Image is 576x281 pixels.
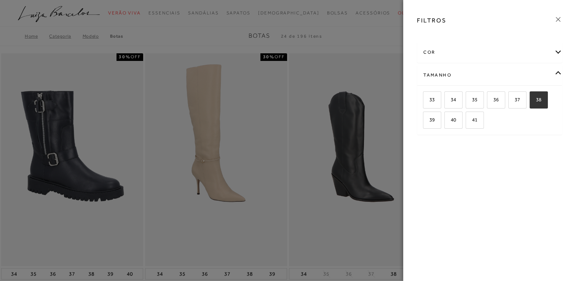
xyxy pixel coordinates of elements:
[507,97,515,105] input: 37
[422,117,429,125] input: 39
[486,97,493,105] input: 36
[464,97,472,105] input: 35
[424,97,435,102] span: 33
[417,65,562,85] div: Tamanho
[488,97,499,102] span: 36
[417,16,446,25] h3: FILTROS
[417,42,562,62] div: cor
[443,97,451,105] input: 34
[509,97,520,102] span: 37
[422,97,429,105] input: 33
[466,97,477,102] span: 35
[466,117,477,123] span: 41
[464,117,472,125] input: 41
[528,97,536,105] input: 38
[445,117,456,123] span: 40
[424,117,435,123] span: 39
[445,97,456,102] span: 34
[530,97,541,102] span: 38
[443,117,451,125] input: 40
